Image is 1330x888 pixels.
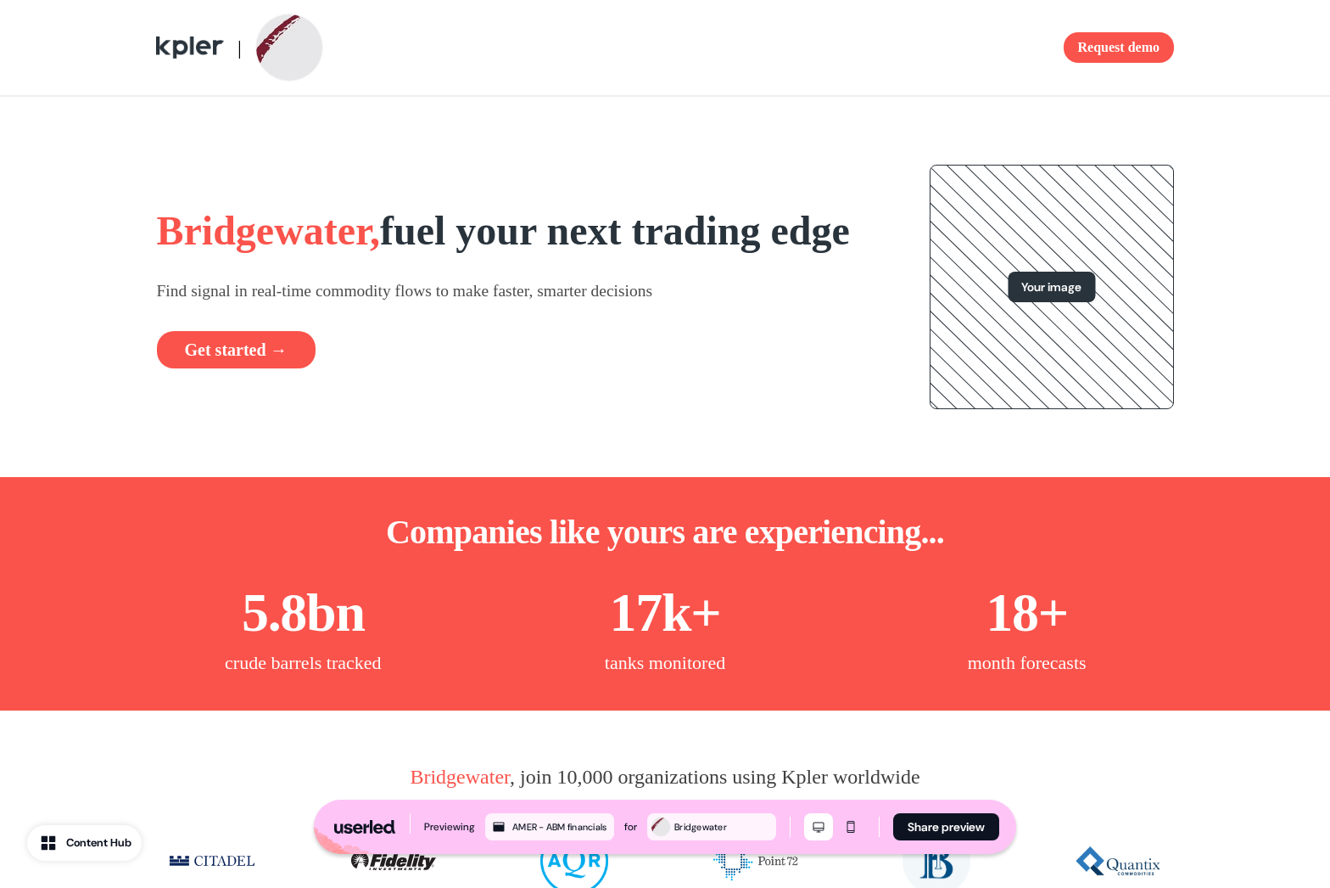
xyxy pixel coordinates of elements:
div: Content Hub [66,835,131,851]
button: Content Hub [27,825,142,861]
p: month forecasts [968,649,1087,677]
p: 17k+ [610,577,721,649]
button: Desktop mode [804,813,833,840]
button: Get started → [157,331,316,368]
p: 18+ [986,577,1068,649]
button: Mobile mode [836,813,865,840]
span: | [237,37,242,59]
span: Bridgewater, [157,208,381,253]
p: tanks monitored [605,649,725,677]
span: Bridgewater [410,766,510,788]
button: Request demo [1064,32,1174,63]
div: AMER - ABM financials [512,819,611,835]
span: Find signal in real-time commodity flows to make faster, smarter decisions [157,282,653,300]
button: Share preview [893,813,999,840]
div: Previewing [424,818,475,835]
strong: fuel your next trading edge [380,208,850,253]
p: Companies like yours are experiencing... [386,511,944,554]
div: for [624,818,637,835]
p: 5.8bn [242,577,365,649]
div: Bridgewater [674,819,773,835]
p: crude barrels tracked [225,649,381,677]
p: , join 10,000 organizations using Kpler worldwide [410,762,919,792]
